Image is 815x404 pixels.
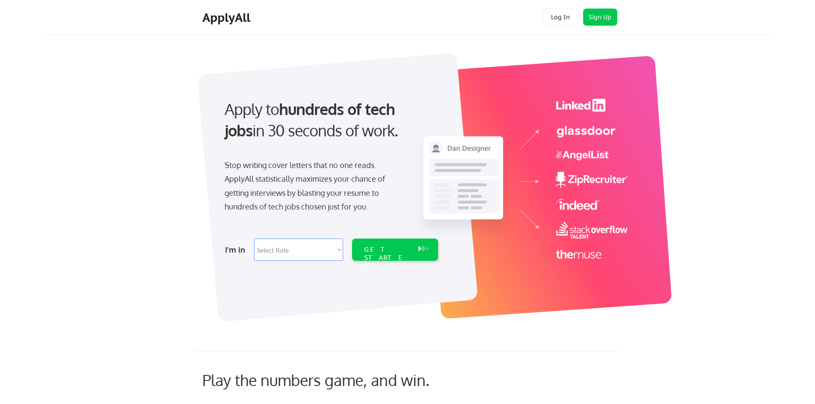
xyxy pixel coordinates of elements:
div: Play the numbers game, and win. [202,371,468,389]
div: Stop writing cover letters that no one reads. ApplyAll statistically maximizes your chance of get... [225,158,400,214]
button: Log In [543,9,578,26]
div: GET STARTED [364,245,410,270]
button: Sign Up [583,9,617,26]
div: I'm in [225,243,249,257]
div: Apply to in 30 seconds of work. [225,98,435,142]
strong: hundreds of tech jobs [225,99,399,140]
div: ApplyAll [202,10,253,25]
